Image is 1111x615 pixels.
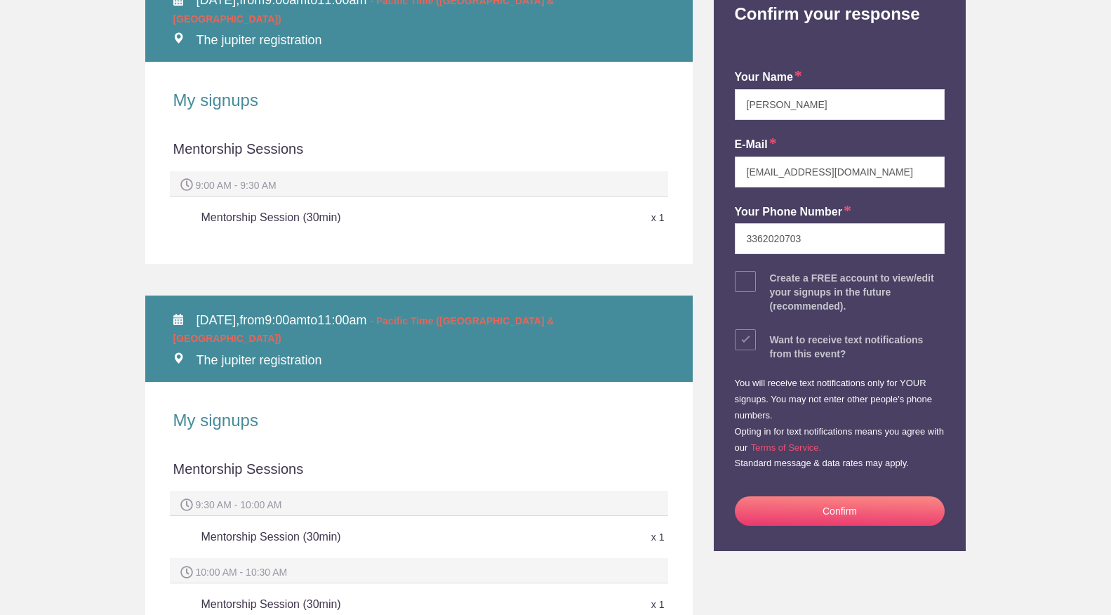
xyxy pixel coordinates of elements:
div: x 1 [510,206,665,230]
img: Spot time [180,498,193,511]
span: 11:00am [317,313,366,327]
span: The jupiter registration [197,353,322,367]
img: Calendar alt [173,314,183,325]
div: Want to receive text notifications from this event? [770,333,945,361]
span: [DATE], [197,313,240,327]
div: 9:00 AM - 9:30 AM [170,171,668,197]
div: Create a FREE account to view/edit your signups in the future (recommended). [770,271,945,313]
div: x 1 [510,525,665,550]
span: The jupiter registration [197,33,322,47]
small: Standard message & data rates may apply. [735,458,909,468]
div: 10:00 AM - 10:30 AM [170,558,668,583]
h2: My signups [173,410,665,431]
label: Your Phone Number [735,204,852,220]
img: Spot time [180,566,193,578]
label: your name [735,70,802,86]
h5: Mentorship Session (30min) [201,523,510,551]
span: 9:00am [265,313,307,327]
div: Mentorship Sessions [173,139,665,171]
a: Terms of Service. [751,442,821,453]
h5: Mentorship Session (30min) [201,204,510,232]
input: e.g. +14155552671 [735,223,945,254]
label: E-mail [735,137,777,153]
h2: My signups [173,90,665,111]
small: You will receive text notifications only for YOUR signups. You may not enter other people's phone... [735,378,932,421]
div: 9:30 AM - 10:00 AM [170,491,668,516]
div: Mentorship Sessions [173,459,665,491]
input: e.g. julie@gmail.com [735,157,945,187]
button: Confirm [735,496,945,526]
input: e.g. Julie Farrell [735,89,945,120]
small: Opting in for text notifications means you agree with our [735,426,944,453]
img: Spot time [180,178,193,191]
span: from to [173,313,554,345]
